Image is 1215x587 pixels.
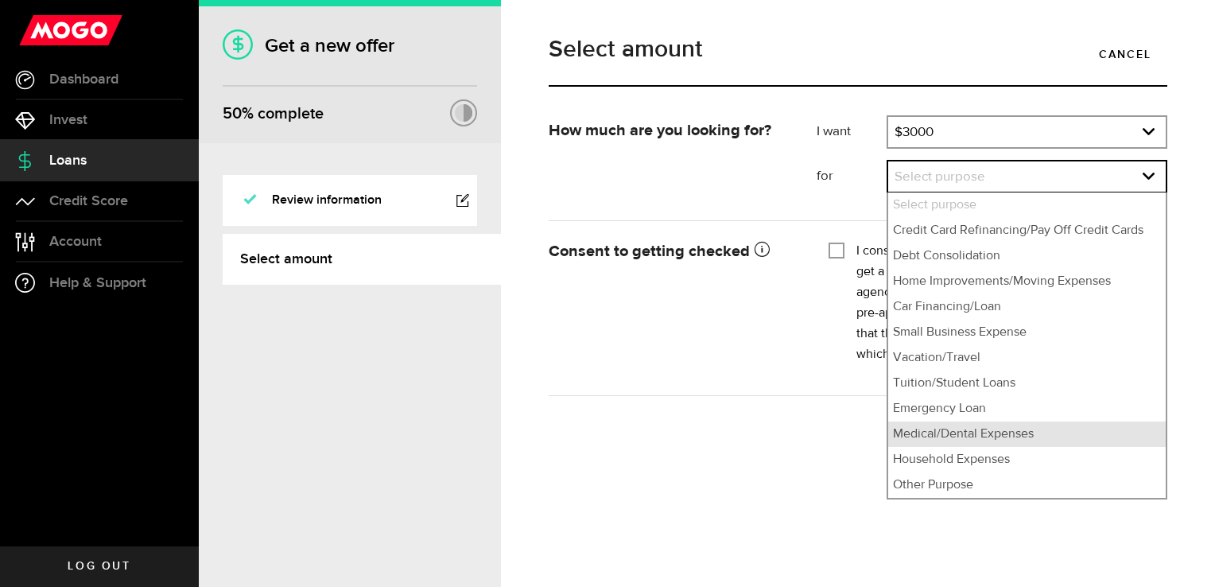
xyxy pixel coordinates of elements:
a: expand select [888,161,1166,192]
div: % complete [223,99,324,128]
li: Other Purpose [888,472,1166,498]
li: Debt Consolidation [888,243,1166,269]
span: Dashboard [49,72,118,87]
span: Loans [49,154,87,168]
strong: Consent to getting checked [549,243,770,259]
li: Medical/Dental Expenses [888,422,1166,447]
li: Emergency Loan [888,396,1166,422]
li: Credit Card Refinancing/Pay Off Credit Cards [888,218,1166,243]
li: Household Expenses [888,447,1166,472]
li: Vacation/Travel [888,345,1166,371]
input: I consent to Mogo using my personal information to get a credit score or report from a credit rep... [829,241,844,257]
a: expand select [888,117,1166,147]
h1: Select amount [549,37,1167,61]
a: Cancel [1083,37,1167,71]
li: Select purpose [888,192,1166,218]
a: Review information [223,175,477,226]
span: Credit Score [49,194,128,208]
span: 50 [223,104,242,123]
li: Small Business Expense [888,320,1166,345]
strong: How much are you looking for? [549,122,771,138]
label: I want [817,122,887,142]
span: Help & Support [49,276,146,290]
button: Open LiveChat chat widget [13,6,60,54]
li: Tuition/Student Loans [888,371,1166,396]
li: Car Financing/Loan [888,294,1166,320]
label: for [817,167,887,186]
li: Home Improvements/Moving Expenses [888,269,1166,294]
span: Account [49,235,102,249]
h1: Get a new offer [223,34,477,57]
label: I consent to Mogo using my personal information to get a credit score or report from a credit rep... [856,241,1155,365]
a: Select amount [223,234,501,285]
span: Log out [68,561,130,572]
span: Invest [49,113,87,127]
